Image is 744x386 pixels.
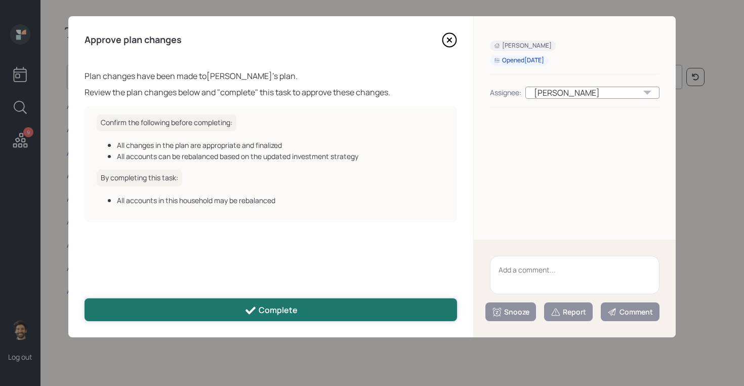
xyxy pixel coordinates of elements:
[601,302,659,321] button: Comment
[97,114,236,131] h6: Confirm the following before completing:
[490,87,521,98] div: Assignee:
[97,170,182,186] h6: By completing this task:
[117,195,445,206] div: All accounts in this household may be rebalanced
[551,307,586,317] div: Report
[607,307,653,317] div: Comment
[117,151,445,162] div: All accounts can be rebalanced based on the updated investment strategy
[494,42,552,50] div: [PERSON_NAME]
[544,302,593,321] button: Report
[85,70,457,82] div: Plan changes have been made to [PERSON_NAME] 's plan.
[494,56,544,65] div: Opened [DATE]
[492,307,529,317] div: Snooze
[85,86,457,98] div: Review the plan changes below and "complete" this task to approve these changes.
[244,304,298,317] div: Complete
[525,87,659,99] div: [PERSON_NAME]
[85,298,457,321] button: Complete
[117,140,445,150] div: All changes in the plan are appropriate and finalized
[85,34,182,46] h4: Approve plan changes
[485,302,536,321] button: Snooze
